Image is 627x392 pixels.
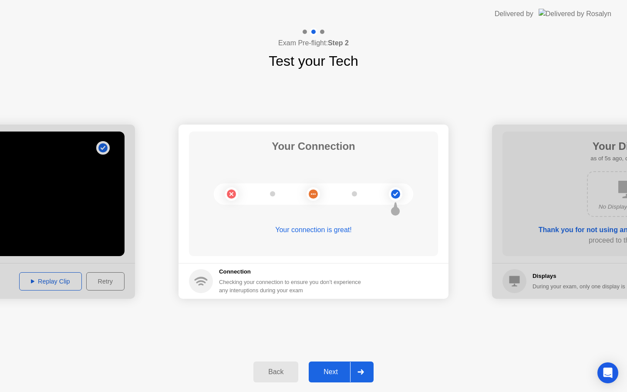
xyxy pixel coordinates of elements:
[311,368,350,376] div: Next
[219,278,366,294] div: Checking your connection to ensure you don’t experience any interuptions during your exam
[328,39,349,47] b: Step 2
[269,51,358,71] h1: Test your Tech
[278,38,349,48] h4: Exam Pre-flight:
[309,362,374,382] button: Next
[219,267,366,276] h5: Connection
[597,362,618,383] div: Open Intercom Messenger
[495,9,533,19] div: Delivered by
[189,225,438,235] div: Your connection is great!
[253,362,298,382] button: Back
[256,368,296,376] div: Back
[539,9,611,19] img: Delivered by Rosalyn
[272,139,355,154] h1: Your Connection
